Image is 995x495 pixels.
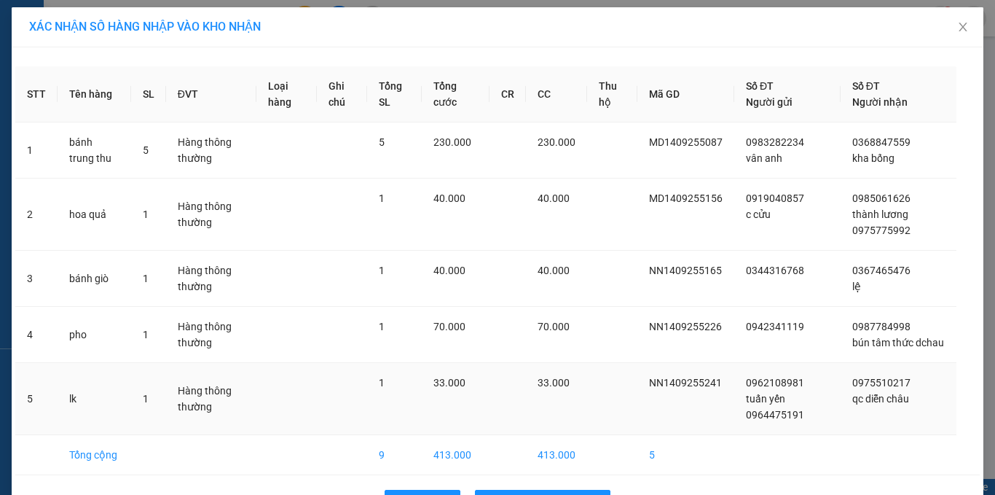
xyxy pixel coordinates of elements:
span: 230.000 [538,136,575,148]
td: Hàng thông thường [166,363,256,435]
td: Tổng cộng [58,435,131,475]
th: Tổng cước [422,66,489,122]
th: CR [489,66,526,122]
span: 0919040857 [746,192,804,204]
span: Người nhận [852,96,908,108]
span: c cửu [746,208,771,220]
td: 413.000 [422,435,489,475]
span: XÁC NHẬN SỐ HÀNG NHẬP VÀO KHO NHẬN [29,20,261,34]
span: Số ĐT [746,80,774,92]
th: Mã GD [637,66,734,122]
span: [GEOGRAPHIC_DATA], [GEOGRAPHIC_DATA] ↔ [GEOGRAPHIC_DATA] [50,62,169,100]
span: 1 [379,192,385,204]
span: 33.000 [433,377,465,389]
th: Loại hàng [256,66,316,122]
th: Ghi chú [317,66,368,122]
span: 0975510217 [852,377,911,389]
td: 2 [15,179,58,251]
span: NN1409255226 [649,321,722,332]
strong: CHUYỂN PHÁT NHANH AN PHÚ QUÝ [58,12,163,59]
span: DC1409255633 [176,93,263,109]
span: 0987784998 [852,321,911,332]
td: 413.000 [526,435,587,475]
span: kha bống [852,152,894,164]
span: 70.000 [433,321,465,332]
td: 1 [15,122,58,179]
th: STT [15,66,58,122]
span: close [957,21,969,33]
span: 1 [379,377,385,389]
span: 0368847559 [852,136,911,148]
th: ĐVT [166,66,256,122]
td: 5 [637,435,734,475]
th: CC [526,66,587,122]
td: 9 [367,435,422,475]
span: Người gửi [746,96,793,108]
td: Hàng thông thường [166,179,256,251]
span: 1 [143,393,149,405]
span: 0344316768 [746,265,804,276]
span: 230.000 [433,136,471,148]
td: 5 [15,363,58,435]
td: bánh giò [58,251,131,307]
span: thành lương 0975775992 [852,208,911,236]
span: 5 [379,136,385,148]
span: 40.000 [433,265,465,276]
span: 70.000 [538,321,570,332]
span: Số ĐT [852,80,880,92]
td: pho [58,307,131,363]
span: 0985061626 [852,192,911,204]
td: 3 [15,251,58,307]
td: 4 [15,307,58,363]
td: Hàng thông thường [166,251,256,307]
span: 5 [143,144,149,156]
span: NN1409255241 [649,377,722,389]
span: 1 [379,321,385,332]
strong: PHIẾU GỬI HÀNG [52,104,170,119]
span: MD1409255087 [649,136,723,148]
span: 0962108981 [746,377,804,389]
span: vân anh [746,152,782,164]
span: 1 [143,208,149,220]
span: 0942341119 [746,321,804,332]
button: Close [943,7,983,48]
th: SL [131,66,166,122]
td: bánh trung thu [58,122,131,179]
span: bún tâm thức dchau [852,337,944,348]
span: tuấn yến 0964475191 [746,393,804,421]
span: qc diễn châu [852,393,909,405]
span: NN1409255165 [649,265,722,276]
th: Thu hộ [587,66,637,122]
span: 1 [379,265,385,276]
span: 40.000 [538,265,570,276]
span: 1 [143,329,149,340]
td: hoa quả [58,179,131,251]
span: 0983282234 [746,136,804,148]
span: lệ [852,281,861,292]
td: lk [58,363,131,435]
img: logo [8,51,46,123]
span: 33.000 [538,377,570,389]
th: Tổng SL [367,66,422,122]
th: Tên hàng [58,66,131,122]
span: MD1409255156 [649,192,723,204]
span: 1 [143,273,149,284]
td: Hàng thông thường [166,122,256,179]
span: 0367465476 [852,265,911,276]
span: 40.000 [433,192,465,204]
span: 40.000 [538,192,570,204]
td: Hàng thông thường [166,307,256,363]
